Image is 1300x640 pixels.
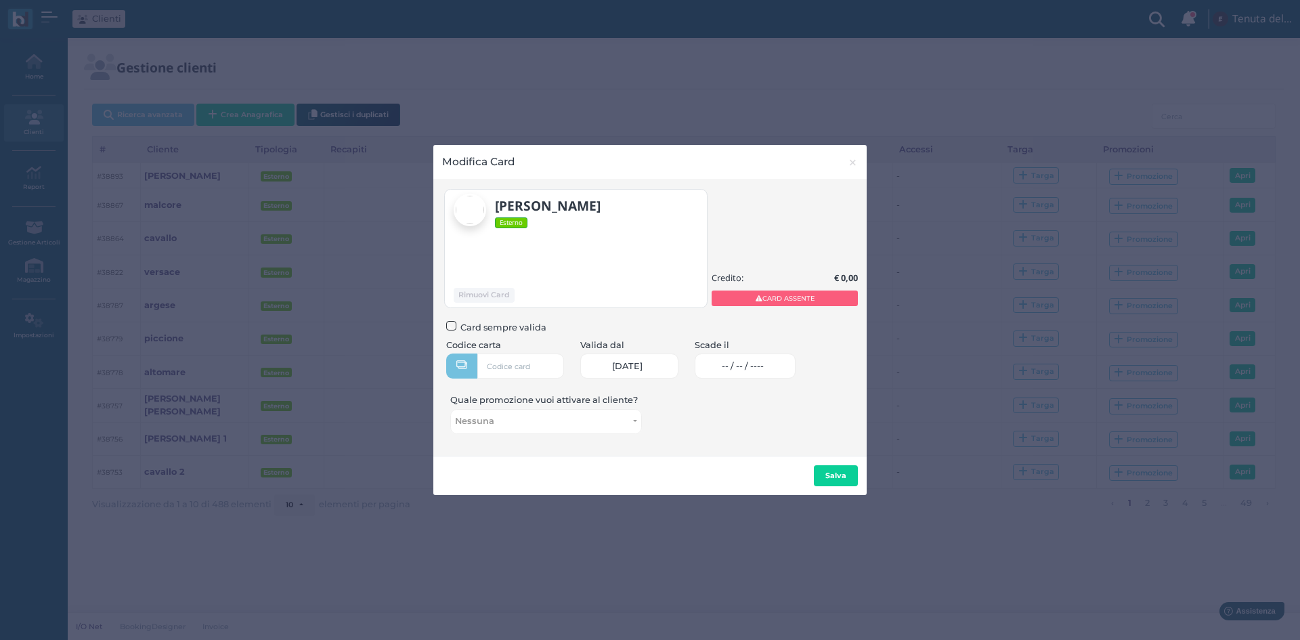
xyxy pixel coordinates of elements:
span: Nessuna [455,416,632,427]
span: Card sempre valida [460,321,546,334]
button: Salva [814,465,858,487]
a: [PERSON_NAME] Esterno [454,194,642,228]
label: Codice carta [446,339,501,351]
h5: Credito: [712,273,743,282]
span: -- / -- / ---- [722,361,764,372]
b: € 0,00 [834,272,858,284]
b: Salva [825,471,846,480]
span: Assistenza [40,11,89,21]
span: CARD ASSENTE [712,291,858,305]
label: Scade il [695,339,729,351]
label: Quale promozione vuoi attivare al cliente? [450,393,638,406]
h4: Modifica Card [442,154,515,169]
span: Esterno [495,217,528,228]
input: Codice card [477,354,564,379]
button: Nessuna [450,409,642,434]
span: [DATE] [612,361,643,372]
label: Valida dal [580,339,624,351]
b: [PERSON_NAME] [495,196,601,215]
span: × [848,154,858,171]
button: Rimuovi Card [454,288,515,303]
